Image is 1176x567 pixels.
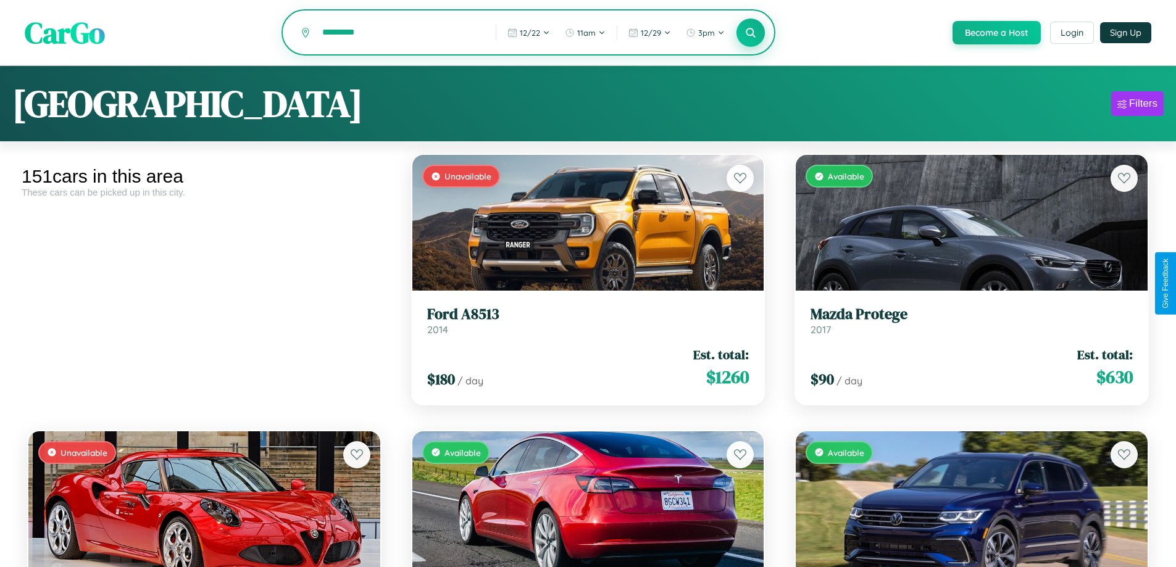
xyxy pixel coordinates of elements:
[828,447,864,458] span: Available
[12,78,363,129] h1: [GEOGRAPHIC_DATA]
[444,447,481,458] span: Available
[1096,365,1133,389] span: $ 630
[811,305,1133,323] h3: Mazda Protege
[693,346,749,363] span: Est. total:
[427,323,448,336] span: 2014
[427,305,749,323] h3: Ford A8513
[22,166,387,187] div: 151 cars in this area
[698,28,715,38] span: 3pm
[1100,22,1151,43] button: Sign Up
[811,323,831,336] span: 2017
[60,447,107,458] span: Unavailable
[811,305,1133,336] a: Mazda Protege2017
[706,365,749,389] span: $ 1260
[641,28,661,38] span: 12 / 29
[811,369,834,389] span: $ 90
[444,171,491,181] span: Unavailable
[622,23,677,43] button: 12/29
[559,23,612,43] button: 11am
[1050,22,1094,44] button: Login
[836,375,862,387] span: / day
[828,171,864,181] span: Available
[577,28,596,38] span: 11am
[427,369,455,389] span: $ 180
[1111,91,1164,116] button: Filters
[25,12,105,53] span: CarGo
[953,21,1041,44] button: Become a Host
[501,23,556,43] button: 12/22
[22,187,387,197] div: These cars can be picked up in this city.
[457,375,483,387] span: / day
[520,28,540,38] span: 12 / 22
[1129,97,1157,110] div: Filters
[680,23,731,43] button: 3pm
[1077,346,1133,363] span: Est. total:
[1161,259,1170,308] div: Give Feedback
[427,305,749,336] a: Ford A85132014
